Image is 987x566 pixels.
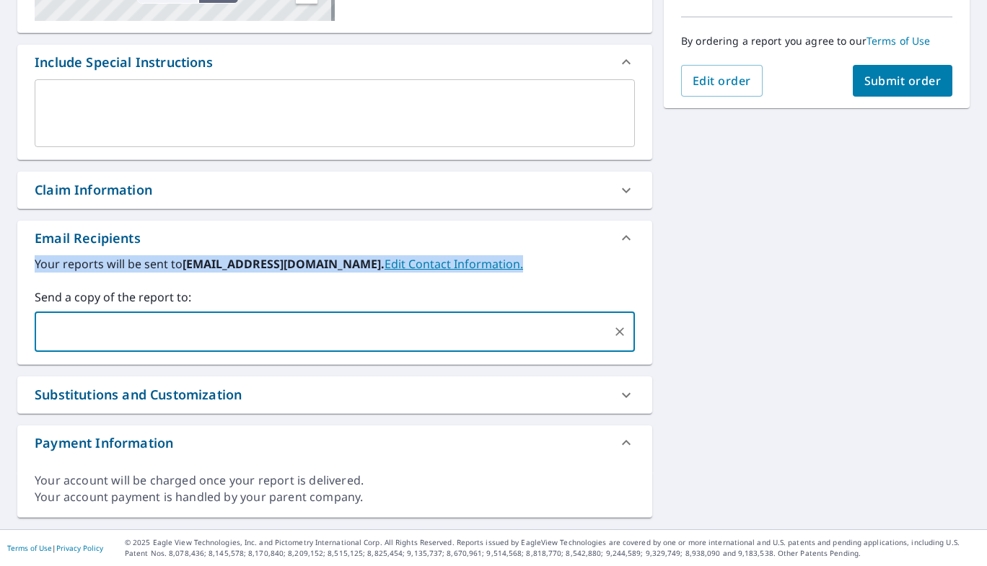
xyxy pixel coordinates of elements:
div: Claim Information [35,180,152,200]
button: Submit order [853,65,953,97]
a: Terms of Use [867,34,931,48]
a: EditContactInfo [385,256,523,272]
button: Edit order [681,65,763,97]
div: Substitutions and Customization [35,385,242,404]
div: Claim Information [17,172,652,208]
b: [EMAIL_ADDRESS][DOMAIN_NAME]. [183,256,385,272]
a: Privacy Policy [56,543,103,553]
p: © 2025 Eagle View Technologies, Inc. and Pictometry International Corp. All Rights Reserved. Repo... [125,537,980,559]
div: Include Special Instructions [17,45,652,79]
label: Send a copy of the report to: [35,288,635,306]
label: Your reports will be sent to [35,255,635,273]
div: Email Recipients [35,229,141,248]
a: Terms of Use [7,543,52,553]
p: | [7,544,103,552]
div: Email Recipients [17,221,652,255]
div: Include Special Instructions [35,53,213,72]
div: Your account will be charged once your report is delivered. [35,472,635,489]
div: Payment Information [35,433,173,453]
div: Payment Information [17,425,652,460]
p: By ordering a report you agree to our [681,35,952,48]
span: Submit order [864,73,942,89]
div: Substitutions and Customization [17,376,652,413]
div: Your account payment is handled by your parent company. [35,489,635,505]
button: Clear [610,322,630,342]
span: Edit order [693,73,751,89]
